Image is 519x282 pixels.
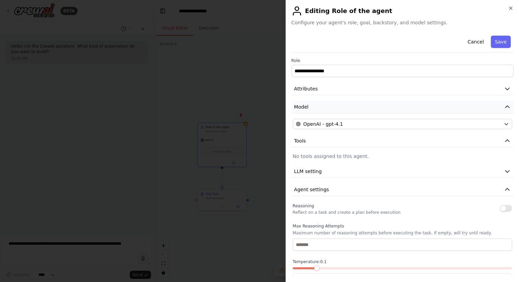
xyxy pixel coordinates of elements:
[293,153,512,160] p: No tools assigned to this agent.
[293,210,401,215] p: Reflect on a task and create a plan before execution
[293,204,314,208] span: Reasoning
[303,121,343,127] span: OpenAI - gpt-4.1
[294,85,318,92] span: Attributes
[294,103,309,110] span: Model
[293,119,512,129] button: OpenAI - gpt-4.1
[294,168,322,175] span: LLM setting
[463,36,488,48] button: Cancel
[291,5,514,16] h2: Editing Role of the agent
[291,183,514,196] button: Agent settings
[294,137,306,144] span: Tools
[291,101,514,113] button: Model
[293,259,327,265] span: Temperature: 0.1
[291,165,514,178] button: LLM setting
[291,19,514,26] span: Configure your agent's role, goal, backstory, and model settings.
[293,223,512,229] label: Max Reasoning Attempts
[491,36,511,48] button: Save
[293,230,512,236] p: Maximum number of reasoning attempts before executing the task. If empty, will try until ready.
[291,83,514,95] button: Attributes
[294,186,329,193] span: Agent settings
[291,135,514,147] button: Tools
[291,58,514,63] label: Role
